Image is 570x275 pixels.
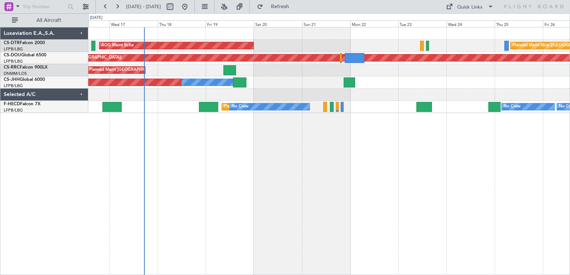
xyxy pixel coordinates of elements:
[446,20,495,27] div: Wed 24
[4,71,27,76] a: DNMM/LOS
[8,14,81,26] button: All Aircraft
[4,83,23,89] a: LFPB/LBG
[126,3,161,10] span: [DATE] - [DATE]
[232,101,249,112] div: No Crew
[302,20,350,27] div: Sun 21
[4,107,23,113] a: LFPB/LBG
[457,4,482,11] div: Quick Links
[253,1,298,13] button: Refresh
[4,41,45,45] a: CS-DTRFalcon 2000
[109,20,158,27] div: Wed 17
[89,64,206,76] div: Planned Maint [GEOGRAPHIC_DATA] ([GEOGRAPHIC_DATA])
[4,41,20,45] span: CS-DTR
[19,18,78,23] span: All Aircraft
[90,15,102,21] div: [DATE]
[495,20,543,27] div: Thu 25
[224,101,341,112] div: Planned Maint [GEOGRAPHIC_DATA] ([GEOGRAPHIC_DATA])
[265,4,296,9] span: Refresh
[4,102,40,106] a: F-HECDFalcon 7X
[101,40,134,51] div: AOG Maint Sofia
[23,1,65,12] input: Trip Number
[254,20,302,27] div: Sat 20
[4,53,21,57] span: CS-DOU
[442,1,497,13] button: Quick Links
[4,46,23,52] a: LFPB/LBG
[4,59,23,64] a: LFPB/LBG
[206,20,254,27] div: Fri 19
[4,65,47,70] a: CS-RRCFalcon 900LX
[4,65,20,70] span: CS-RRC
[158,20,206,27] div: Thu 18
[4,77,45,82] a: CS-JHHGlobal 6000
[4,102,20,106] span: F-HECD
[350,20,399,27] div: Mon 22
[398,20,446,27] div: Tue 23
[504,101,521,112] div: No Crew
[4,53,46,57] a: CS-DOUGlobal 6500
[4,77,20,82] span: CS-JHH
